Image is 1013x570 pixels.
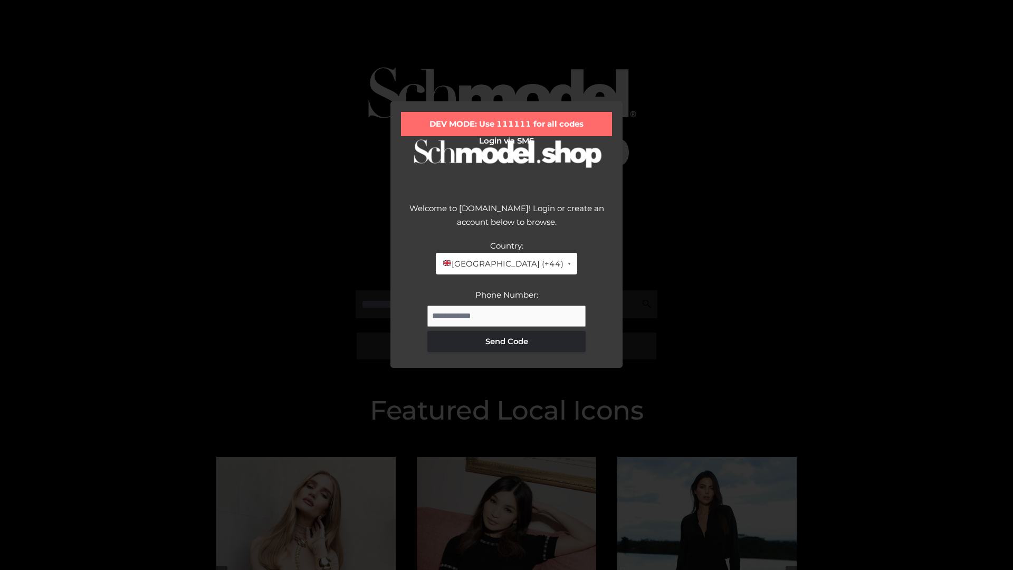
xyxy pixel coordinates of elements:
[427,331,586,352] button: Send Code
[442,257,563,271] span: [GEOGRAPHIC_DATA] (+44)
[401,112,612,136] div: DEV MODE: Use 111111 for all codes
[475,290,538,300] label: Phone Number:
[490,241,523,251] label: Country:
[401,202,612,239] div: Welcome to [DOMAIN_NAME]! Login or create an account below to browse.
[443,259,451,267] img: 🇬🇧
[401,136,612,146] h2: Login via SMS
